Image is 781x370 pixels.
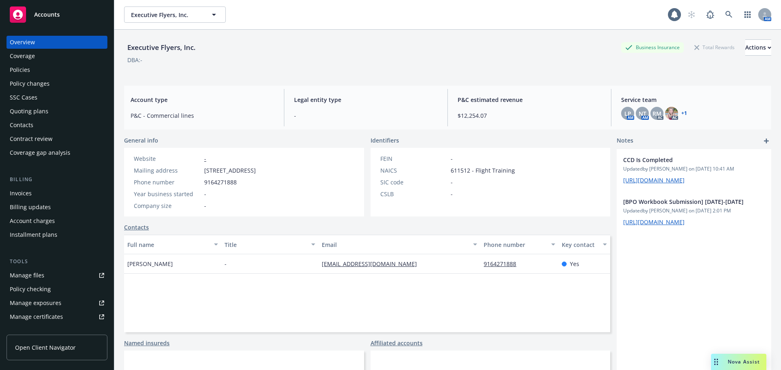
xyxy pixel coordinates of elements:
div: Policy changes [10,77,50,90]
a: Contacts [7,119,107,132]
div: NAICS [380,166,447,175]
img: photo [665,107,678,120]
a: Manage certificates [7,310,107,323]
a: Installment plans [7,228,107,241]
a: Coverage gap analysis [7,146,107,159]
span: NT [639,109,646,118]
div: Invoices [10,187,32,200]
a: Policies [7,63,107,76]
button: Key contact [558,235,610,254]
div: Mailing address [134,166,201,175]
a: +1 [681,111,687,116]
div: Phone number [134,178,201,186]
a: Switch app [740,6,756,23]
span: [BPO Workbook Submission] [DATE]-[DATE] [623,197,744,206]
div: SSC Cases [10,91,37,104]
a: Coverage [7,50,107,63]
span: CCD Is Completed [623,156,744,164]
div: Manage exposures [10,296,61,309]
a: Manage exposures [7,296,107,309]
div: Title [225,240,306,249]
a: SSC Cases [7,91,107,104]
span: Notes [617,136,633,146]
a: 9164271888 [484,260,523,268]
div: Drag to move [711,354,721,370]
button: Executive Flyers, Inc. [124,6,226,23]
a: Quoting plans [7,105,107,118]
div: Overview [10,36,35,49]
span: P&C estimated revenue [458,95,601,104]
div: Actions [745,40,771,55]
div: Contacts [10,119,33,132]
div: Coverage [10,50,35,63]
button: Nova Assist [711,354,766,370]
div: CCD Is CompletedUpdatedby [PERSON_NAME] on [DATE] 10:41 AM[URL][DOMAIN_NAME] [617,149,771,191]
div: Billing updates [10,201,51,214]
a: Report a Bug [702,6,718,23]
span: [PERSON_NAME] [127,260,173,268]
span: Open Client Navigator [15,343,76,352]
a: Named insureds [124,339,170,347]
span: 9164271888 [204,178,237,186]
div: Key contact [562,240,598,249]
a: Start snowing [683,6,700,23]
div: Company size [134,201,201,210]
div: Coverage gap analysis [10,146,70,159]
span: - [204,201,206,210]
span: - [451,190,453,198]
a: Billing updates [7,201,107,214]
a: Policy checking [7,283,107,296]
span: Yes [570,260,579,268]
span: Legal entity type [294,95,438,104]
a: Accounts [7,3,107,26]
a: Account charges [7,214,107,227]
button: Phone number [480,235,558,254]
div: Manage files [10,269,44,282]
a: Invoices [7,187,107,200]
div: Billing [7,175,107,184]
div: Tools [7,257,107,266]
span: - [225,260,227,268]
a: Contacts [124,223,149,232]
span: 611512 - Flight Training [451,166,515,175]
a: Manage claims [7,324,107,337]
span: - [451,154,453,163]
div: DBA: - [127,56,142,64]
span: Account type [131,95,274,104]
span: [STREET_ADDRESS] [204,166,256,175]
span: Service team [621,95,765,104]
div: Manage claims [10,324,51,337]
span: Updated by [PERSON_NAME] on [DATE] 2:01 PM [623,207,765,214]
span: Nova Assist [728,358,760,365]
div: Website [134,154,201,163]
div: Total Rewards [690,42,739,52]
span: LP [624,109,631,118]
span: - [294,111,438,120]
button: Title [221,235,319,254]
div: Manage certificates [10,310,63,323]
span: RM [652,109,661,118]
span: Identifiers [371,136,399,145]
a: Affiliated accounts [371,339,423,347]
button: Full name [124,235,221,254]
div: FEIN [380,154,447,163]
a: [EMAIL_ADDRESS][DOMAIN_NAME] [322,260,423,268]
button: Actions [745,39,771,56]
a: add [761,136,771,146]
div: Email [322,240,468,249]
span: - [204,190,206,198]
a: - [204,155,206,162]
span: Accounts [34,11,60,18]
a: [URL][DOMAIN_NAME] [623,176,685,184]
button: Email [319,235,480,254]
span: Updated by [PERSON_NAME] on [DATE] 10:41 AM [623,165,765,173]
div: Account charges [10,214,55,227]
div: Phone number [484,240,546,249]
div: Business Insurance [621,42,684,52]
span: P&C - Commercial lines [131,111,274,120]
div: Quoting plans [10,105,48,118]
div: Year business started [134,190,201,198]
a: Policy changes [7,77,107,90]
div: SIC code [380,178,447,186]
